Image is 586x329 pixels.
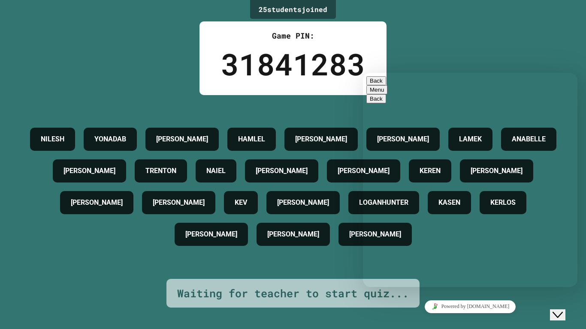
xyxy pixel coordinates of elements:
h4: [PERSON_NAME] [267,229,319,239]
h4: [PERSON_NAME] [256,166,308,176]
h4: [PERSON_NAME] [156,134,208,144]
div: Waiting for teacher to start quiz... [177,285,409,302]
h4: [PERSON_NAME] [295,134,347,144]
h4: LOGANHUNTER [359,197,408,208]
iframe: chat widget [363,297,577,316]
div: Game PIN: [221,30,365,42]
h4: [PERSON_NAME] [185,229,237,239]
iframe: chat widget [363,73,577,287]
h4: NILESH [41,134,64,144]
h4: [PERSON_NAME] [153,197,205,208]
div: 31841283 [221,42,365,87]
iframe: chat widget [550,295,577,320]
h4: NAIEL [206,166,226,176]
h4: TRENTON [145,166,176,176]
h4: [PERSON_NAME] [277,197,329,208]
h4: [PERSON_NAME] [349,229,401,239]
h4: HAMLEL [238,134,265,144]
h4: KEV [235,197,247,208]
h4: YONADAB [94,134,126,144]
h4: [PERSON_NAME] [71,197,123,208]
h4: [PERSON_NAME] [338,166,390,176]
h4: [PERSON_NAME] [63,166,115,176]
